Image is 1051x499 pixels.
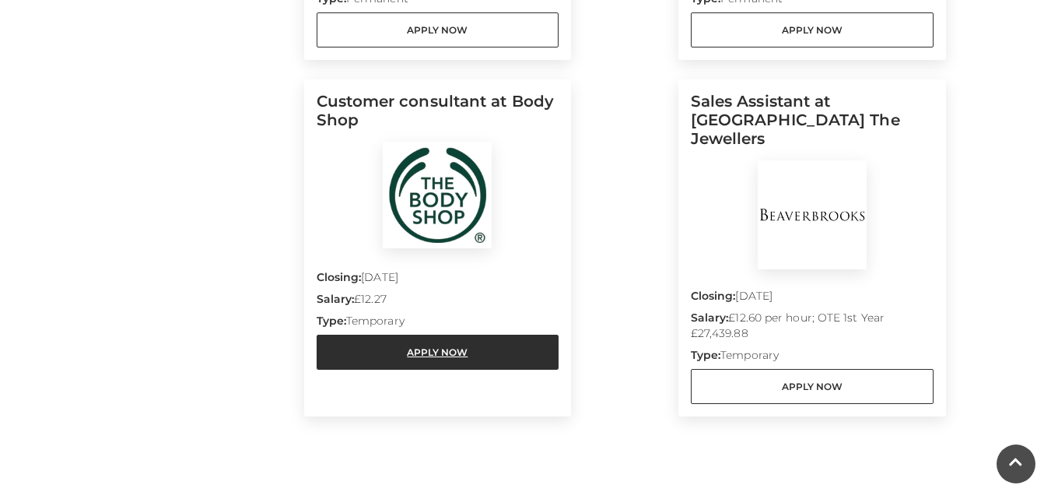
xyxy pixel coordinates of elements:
[691,347,934,369] p: Temporary
[691,311,729,325] strong: Salary:
[691,369,934,404] a: Apply Now
[317,335,559,370] a: Apply Now
[691,288,934,310] p: [DATE]
[691,92,934,160] h5: Sales Assistant at [GEOGRAPHIC_DATA] The Jewellers
[691,348,720,362] strong: Type:
[383,142,492,248] img: Body Shop
[317,313,559,335] p: Temporary
[317,12,559,47] a: Apply Now
[317,270,362,284] strong: Closing:
[691,12,934,47] a: Apply Now
[317,314,346,328] strong: Type:
[691,289,736,303] strong: Closing:
[758,160,867,269] img: BeaverBrooks The Jewellers
[317,269,559,291] p: [DATE]
[691,310,934,347] p: £12.60 per hour; OTE 1st Year £27,439.88
[317,292,355,306] strong: Salary:
[317,291,559,313] p: £12.27
[317,92,559,142] h5: Customer consultant at Body Shop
